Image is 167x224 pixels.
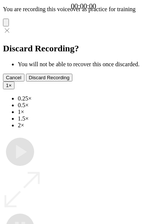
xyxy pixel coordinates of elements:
a: 00:00:00 [71,2,96,10]
li: 1× [18,109,164,115]
li: 2× [18,122,164,129]
li: 0.5× [18,102,164,109]
li: 0.25× [18,95,164,102]
p: You are recording this voiceover as practice for training [3,6,164,13]
h2: Discard Recording? [3,44,164,54]
button: 1× [3,81,14,89]
span: 1 [6,83,9,88]
li: 1.5× [18,115,164,122]
li: You will not be able to recover this once discarded. [18,61,164,68]
button: Cancel [3,74,24,81]
button: Discard Recording [26,74,73,81]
